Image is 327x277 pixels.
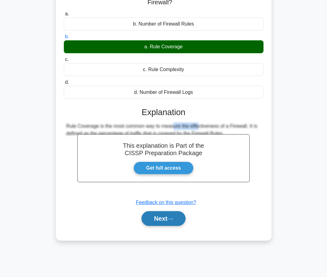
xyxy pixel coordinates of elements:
[64,18,264,30] div: b. Number of Firewall Rules
[133,162,194,175] a: Get full access
[64,40,264,53] div: a. Rule Coverage
[136,200,196,205] a: Feedback on this question?
[66,122,261,137] div: Rule Coverage is the most common way to measure the effectiveness of a Firewall. It is defined as...
[65,57,69,62] span: c.
[141,211,186,226] button: Next
[64,63,264,76] div: c. Rule Complexity
[64,86,264,99] div: d. Number of Firewall Logs
[65,79,69,85] span: d.
[65,34,69,39] span: b.
[65,11,69,16] span: a.
[67,107,260,118] h3: Explanation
